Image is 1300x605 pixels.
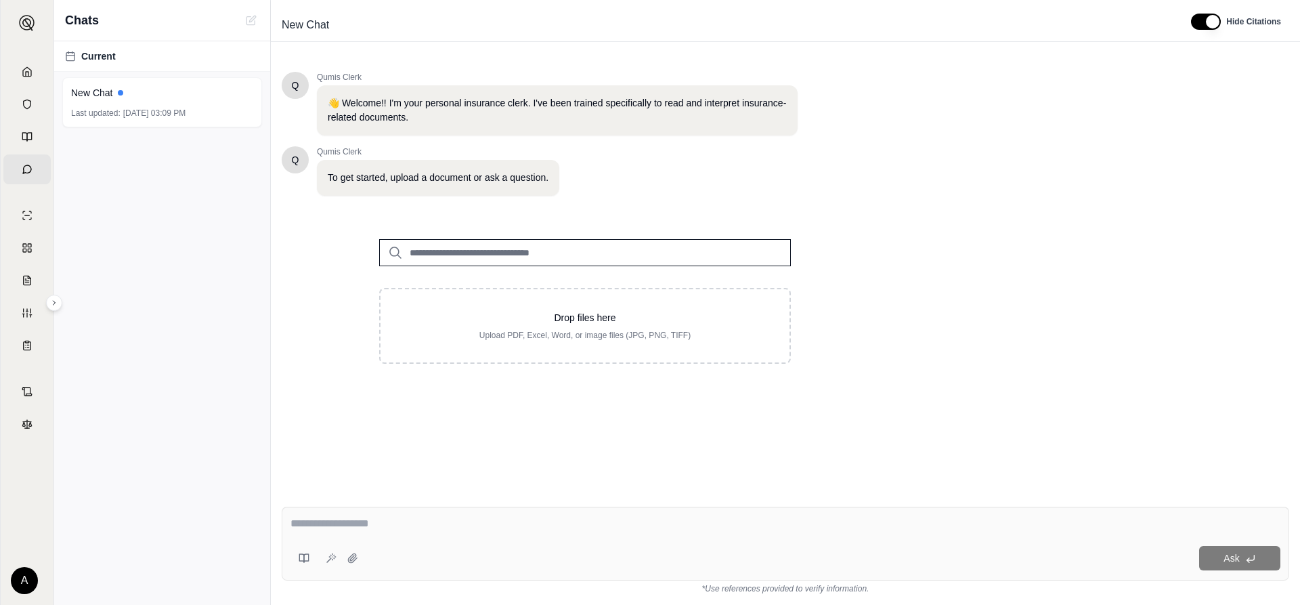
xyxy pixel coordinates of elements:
[276,14,1175,36] div: Edit Title
[292,153,299,167] span: Hello
[276,14,334,36] span: New Chat
[3,122,51,152] a: Prompt Library
[3,233,51,263] a: Policy Comparisons
[1223,553,1239,564] span: Ask
[317,72,798,83] span: Qumis Clerk
[3,89,51,119] a: Documents Vault
[402,311,768,325] p: Drop files here
[71,108,121,119] span: Last updated:
[402,330,768,341] p: Upload PDF, Excel, Word, or image files (JPG, PNG, TIFF)
[282,581,1289,594] div: *Use references provided to verify information.
[46,295,62,311] button: Expand sidebar
[243,12,259,28] button: New Chat
[3,57,51,87] a: Home
[317,146,559,157] span: Qumis Clerk
[19,15,35,31] img: Expand sidebar
[3,154,51,184] a: Chat
[3,409,51,439] a: Legal Search Engine
[3,377,51,406] a: Contract Analysis
[1226,16,1281,27] span: Hide Citations
[1199,546,1280,570] button: Ask
[71,86,112,100] span: New Chat
[328,96,787,125] p: 👋 Welcome!! I'm your personal insurance clerk. I've been trained specifically to read and interpr...
[14,9,41,37] button: Expand sidebar
[3,331,51,360] a: Coverage Table
[292,79,299,92] span: Hello
[3,201,51,230] a: Single Policy
[123,108,186,119] span: [DATE] 03:09 PM
[3,266,51,295] a: Claim Coverage
[81,49,116,63] span: Current
[3,298,51,328] a: Custom Report
[328,171,548,185] p: To get started, upload a document or ask a question.
[11,567,38,594] div: A
[65,11,99,30] span: Chats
